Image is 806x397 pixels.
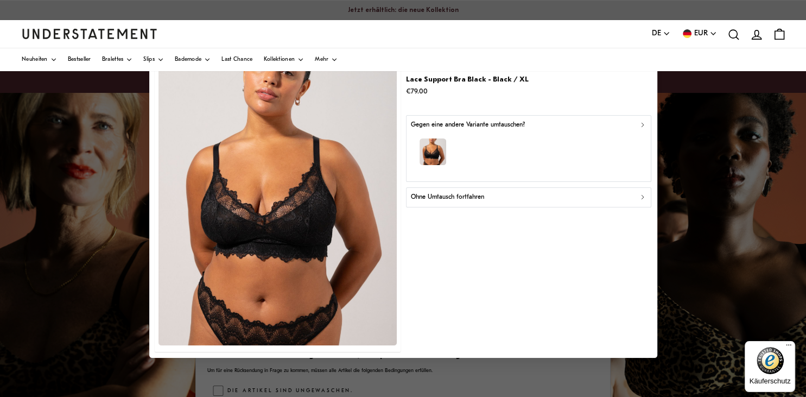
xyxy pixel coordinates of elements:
p: Ohne Umtausch fortfahren [410,192,484,203]
span: DE [652,28,661,40]
span: Neuheiten [22,57,48,62]
p: Lace Support Bra Black - Black / XL [406,74,529,85]
button: Trusted Shops GütesiegelKäuferschutz [745,341,795,392]
span: Mehr [315,57,328,62]
img: Trusted Shops Gütesiegel [757,347,784,374]
a: Kollektionen [264,48,304,71]
a: Neuheiten [22,48,57,71]
button: EUR [681,28,717,40]
p: Käuferschutz [745,377,795,385]
a: Last Chance [221,48,252,71]
span: Bralettes [102,57,124,62]
a: Bralettes [102,48,133,71]
a: Mehr [315,48,338,71]
img: SABO-BRA-XXL-018_01.jpg [158,48,397,345]
span: Last Chance [221,57,252,62]
span: Bestseller [68,57,91,62]
span: Kollektionen [264,57,295,62]
a: Slips [143,48,164,71]
span: Bademode [175,57,201,62]
img: model-name=Poppy|model-size=XL [419,138,446,165]
button: Gegen eine andere Variante umtauschen?model-name=Poppy|model-size=XL [406,115,651,182]
p: Gegen eine andere Variante umtauschen? [410,120,524,130]
span: Slips [143,57,155,62]
button: Ohne Umtausch fortfahren [406,187,651,207]
a: Understatement Homepage [22,29,157,39]
a: Bestseller [68,48,91,71]
button: DE [652,28,670,40]
button: Menü [782,341,795,354]
a: Bademode [175,48,211,71]
span: EUR [694,28,708,40]
p: €79.00 [406,86,529,97]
